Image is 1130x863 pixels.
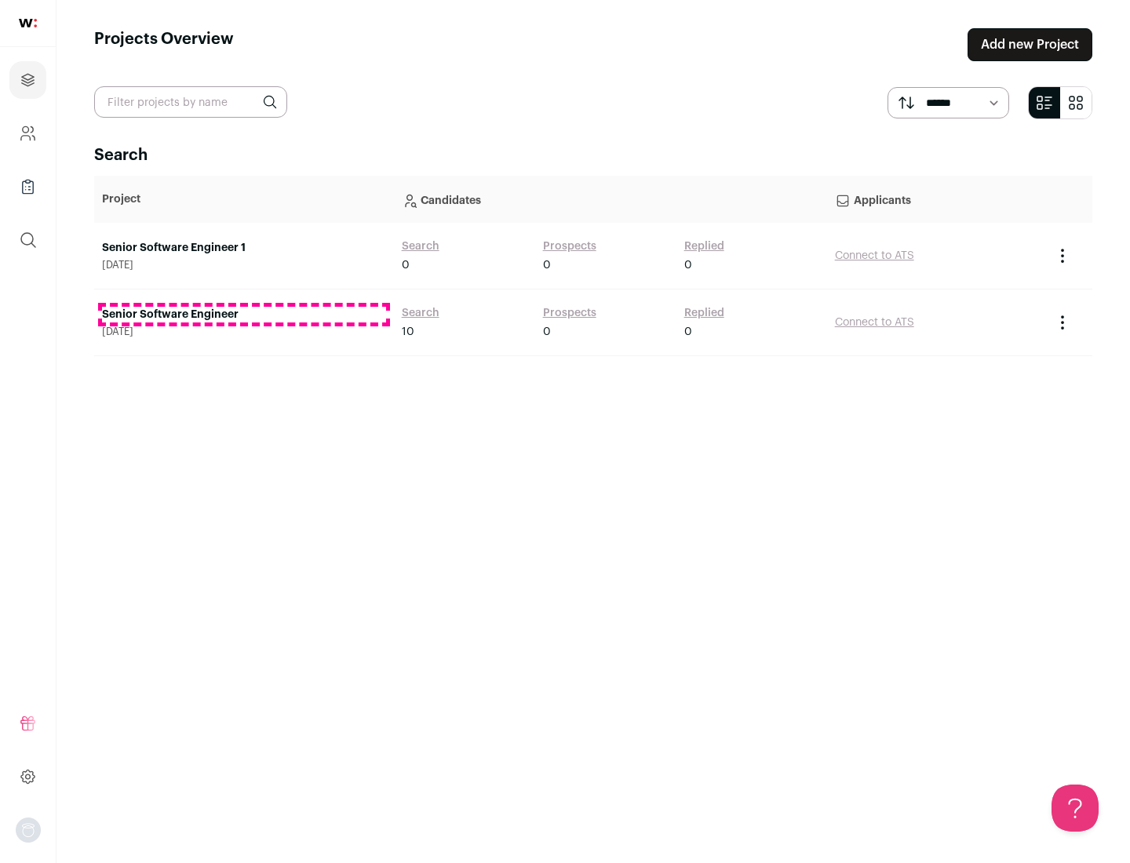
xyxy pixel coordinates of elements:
[9,61,46,99] a: Projects
[9,115,46,152] a: Company and ATS Settings
[19,19,37,27] img: wellfound-shorthand-0d5821cbd27db2630d0214b213865d53afaa358527fdda9d0ea32b1df1b89c2c.svg
[102,240,386,256] a: Senior Software Engineer 1
[1053,313,1072,332] button: Project Actions
[102,191,386,207] p: Project
[94,28,234,61] h1: Projects Overview
[543,239,596,254] a: Prospects
[402,257,410,273] span: 0
[402,239,439,254] a: Search
[968,28,1092,61] a: Add new Project
[102,259,386,271] span: [DATE]
[102,326,386,338] span: [DATE]
[684,239,724,254] a: Replied
[102,307,386,322] a: Senior Software Engineer
[16,817,41,843] img: nopic.png
[835,184,1037,215] p: Applicants
[402,324,414,340] span: 10
[684,324,692,340] span: 0
[684,305,724,321] a: Replied
[835,317,914,328] a: Connect to ATS
[94,86,287,118] input: Filter projects by name
[94,144,1092,166] h2: Search
[9,168,46,206] a: Company Lists
[543,324,551,340] span: 0
[684,257,692,273] span: 0
[543,305,596,321] a: Prospects
[402,184,819,215] p: Candidates
[402,305,439,321] a: Search
[835,250,914,261] a: Connect to ATS
[1052,785,1099,832] iframe: Help Scout Beacon - Open
[16,817,41,843] button: Open dropdown
[543,257,551,273] span: 0
[1053,246,1072,265] button: Project Actions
